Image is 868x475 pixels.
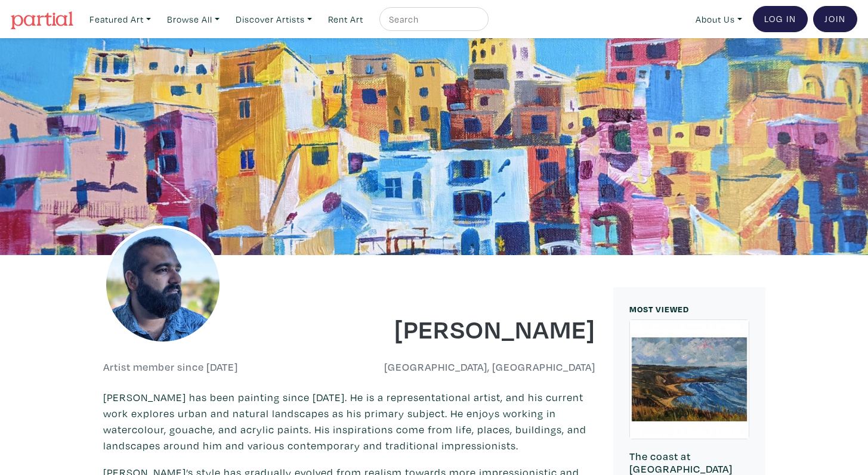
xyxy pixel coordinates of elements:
[103,389,595,454] p: [PERSON_NAME] has been painting since [DATE]. He is a representational artist, and his current wo...
[162,7,225,32] a: Browse All
[690,7,747,32] a: About Us
[84,7,156,32] a: Featured Art
[103,361,238,374] h6: Artist member since [DATE]
[358,361,595,374] h6: [GEOGRAPHIC_DATA], [GEOGRAPHIC_DATA]
[103,225,223,344] img: phpThumb.php
[358,312,595,344] h1: [PERSON_NAME]
[753,6,808,32] a: Log In
[388,12,477,27] input: Search
[230,7,317,32] a: Discover Artists
[629,303,689,315] small: MOST VIEWED
[323,7,369,32] a: Rent Art
[813,6,857,32] a: Join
